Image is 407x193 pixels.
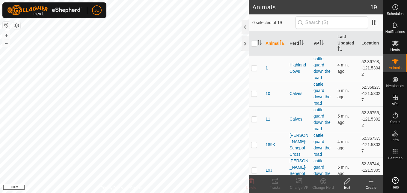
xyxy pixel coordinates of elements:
p-sorticon: Activate to sort [337,47,342,52]
span: 1 [266,65,268,71]
span: 10 [266,90,270,97]
a: Privacy Policy [101,185,123,191]
div: Edit [335,185,359,190]
p-sorticon: Activate to sort [319,41,324,46]
td: 52.36744, -121.53054 [359,158,383,183]
div: Tracks [263,185,287,190]
td: 52.36768, -121.53042 [359,55,383,81]
p-sorticon: Activate to sort [299,41,304,46]
span: 19 [370,3,377,12]
a: cattle guard down the road [313,133,331,157]
span: Schedules [387,12,403,16]
p-sorticon: Activate to sort [280,41,284,46]
div: Highland Cows [290,62,309,75]
button: Map Layers [13,22,20,29]
span: Sep 17, 2025, 12:18 PM [337,88,349,99]
span: Delete [246,185,257,190]
span: Help [391,185,399,189]
a: cattle guard down the road [313,107,331,131]
div: Calves [290,116,309,122]
span: Herds [390,48,400,52]
span: 11 [266,116,270,122]
span: Notifications [385,30,405,34]
span: Status [390,120,400,124]
td: 52.36755, -121.53022 [359,106,383,132]
div: Calves [290,90,309,97]
th: VP [311,31,335,56]
a: cattle guard down the road [313,56,331,80]
span: Sep 17, 2025, 12:19 PM [337,63,349,74]
span: Sep 17, 2025, 12:19 PM [337,139,349,150]
span: Infra [391,138,399,142]
span: JC [94,7,99,14]
a: cattle guard down the road [313,82,331,106]
span: Neckbands [386,84,404,88]
div: Change VP [287,185,311,190]
button: Reset Map [3,22,10,29]
a: Help [383,175,407,191]
th: Last Updated [335,31,359,56]
a: cattle guard down the road [313,158,331,182]
th: Location [359,31,383,56]
span: 0 selected of 19 [252,20,296,26]
input: Search (S) [296,16,368,29]
span: Heatmap [388,156,403,160]
span: 189K [266,142,275,148]
div: Change Herd [311,185,335,190]
button: + [3,32,10,39]
a: Contact Us [130,185,148,191]
span: Animals [389,66,402,70]
h2: Animals [252,4,370,11]
button: – [3,39,10,47]
div: [PERSON_NAME]-Senepol Cross [290,158,309,183]
span: VPs [392,102,398,106]
img: Gallagher Logo [7,5,82,16]
div: Create [359,185,383,190]
p-sorticon: Activate to sort [257,41,262,46]
span: Sep 17, 2025, 12:18 PM [337,165,349,176]
span: Sep 17, 2025, 12:18 PM [337,114,349,125]
td: 52.36827, -121.53027 [359,81,383,106]
th: Herd [287,31,311,56]
span: 19J [266,167,272,173]
div: [PERSON_NAME]-Senepol Cross [290,132,309,158]
td: 52.36737, -121.53037 [359,132,383,158]
th: Animal [263,31,287,56]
